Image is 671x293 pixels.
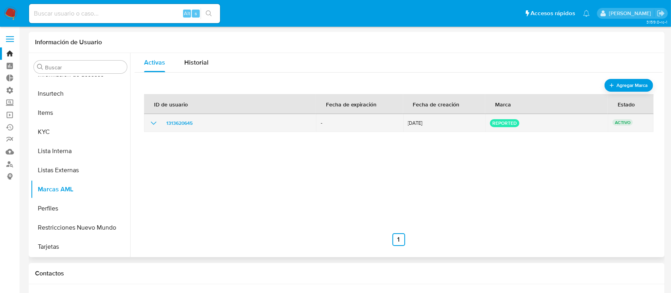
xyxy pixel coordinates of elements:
span: s [195,10,197,17]
button: Insurtech [31,84,130,103]
button: Lista Interna [31,142,130,161]
button: Restricciones Nuevo Mundo [31,218,130,237]
span: Alt [184,10,190,17]
button: Listas Externas [31,161,130,180]
span: Accesos rápidos [531,9,575,18]
a: Notificaciones [583,10,590,17]
button: Perfiles [31,199,130,218]
h1: Contactos [35,269,658,277]
button: Buscar [37,64,43,70]
button: search-icon [201,8,217,19]
button: Items [31,103,130,122]
button: Marcas AML [31,180,130,199]
button: Tarjetas [31,237,130,256]
a: Salir [657,9,665,18]
p: camila.tresguerres@mercadolibre.com [609,10,654,17]
h1: Información de Usuario [35,38,102,46]
input: Buscar [45,64,124,71]
button: KYC [31,122,130,142]
input: Buscar usuario o caso... [29,8,220,19]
